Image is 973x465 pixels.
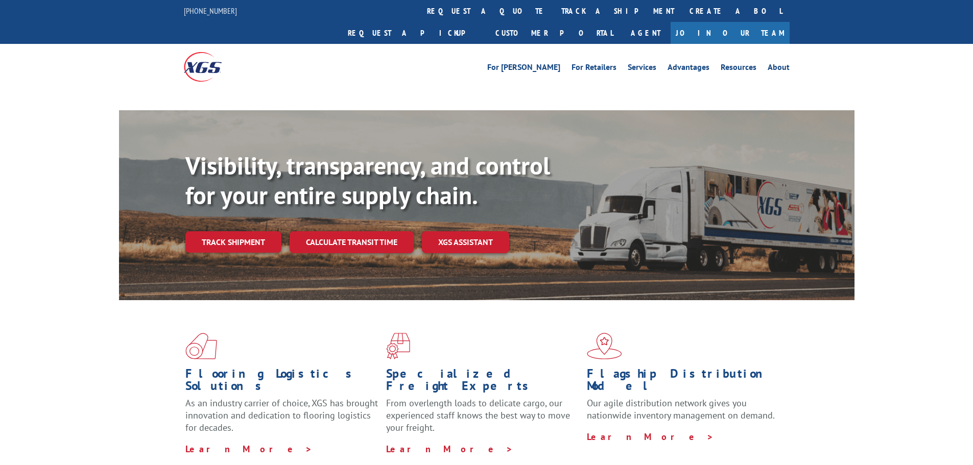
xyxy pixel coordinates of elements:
[572,63,616,75] a: For Retailers
[628,63,656,75] a: Services
[621,22,671,44] a: Agent
[185,443,313,455] a: Learn More >
[587,368,780,397] h1: Flagship Distribution Model
[422,231,509,253] a: XGS ASSISTANT
[290,231,414,253] a: Calculate transit time
[185,333,217,359] img: xgs-icon-total-supply-chain-intelligence-red
[340,22,488,44] a: Request a pickup
[587,333,622,359] img: xgs-icon-flagship-distribution-model-red
[587,431,714,443] a: Learn More >
[487,63,560,75] a: For [PERSON_NAME]
[668,63,709,75] a: Advantages
[185,397,378,433] span: As an industry carrier of choice, XGS has brought innovation and dedication to flooring logistics...
[721,63,756,75] a: Resources
[386,368,579,397] h1: Specialized Freight Experts
[671,22,790,44] a: Join Our Team
[185,231,281,253] a: Track shipment
[386,397,579,443] p: From overlength loads to delicate cargo, our experienced staff knows the best way to move your fr...
[185,150,550,211] b: Visibility, transparency, and control for your entire supply chain.
[184,6,237,16] a: [PHONE_NUMBER]
[768,63,790,75] a: About
[386,333,410,359] img: xgs-icon-focused-on-flooring-red
[488,22,621,44] a: Customer Portal
[185,368,378,397] h1: Flooring Logistics Solutions
[386,443,513,455] a: Learn More >
[587,397,775,421] span: Our agile distribution network gives you nationwide inventory management on demand.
